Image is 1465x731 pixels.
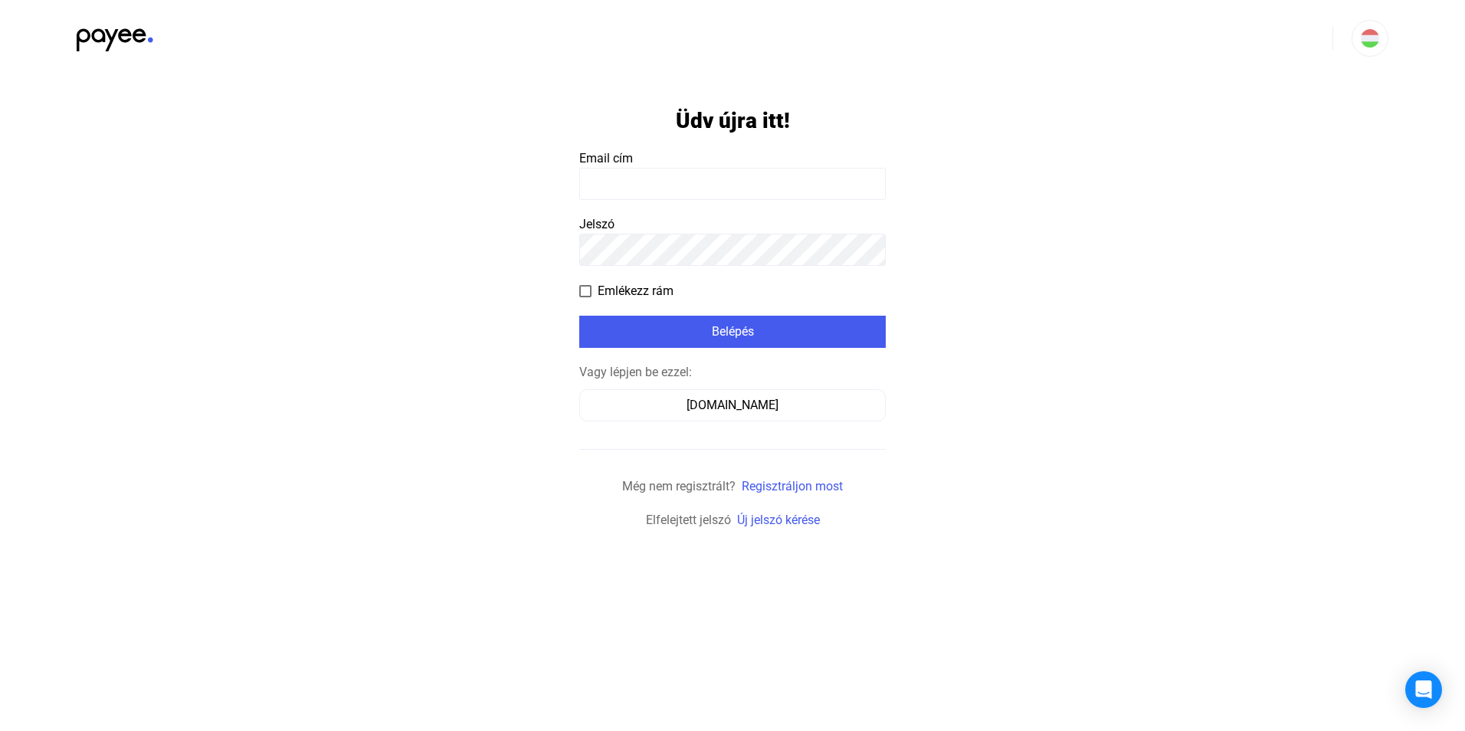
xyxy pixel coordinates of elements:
div: Belépés [584,323,881,341]
a: [DOMAIN_NAME] [579,398,886,412]
button: [DOMAIN_NAME] [579,389,886,421]
div: Open Intercom Messenger [1405,671,1442,708]
span: Email cím [579,151,633,166]
h1: Üdv újra itt! [676,107,790,134]
span: Jelszó [579,217,615,231]
span: Emlékezz rám [598,282,674,300]
span: Még nem regisztrált? [622,479,736,493]
a: Új jelszó kérése [737,513,820,527]
button: HU [1352,20,1388,57]
div: [DOMAIN_NAME] [585,396,880,415]
img: HU [1361,29,1379,48]
button: Belépés [579,316,886,348]
a: Regisztráljon most [742,479,843,493]
span: Elfelejtett jelszó [646,513,731,527]
img: black-payee-blue-dot.svg [77,20,153,51]
div: Vagy lépjen be ezzel: [579,363,886,382]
